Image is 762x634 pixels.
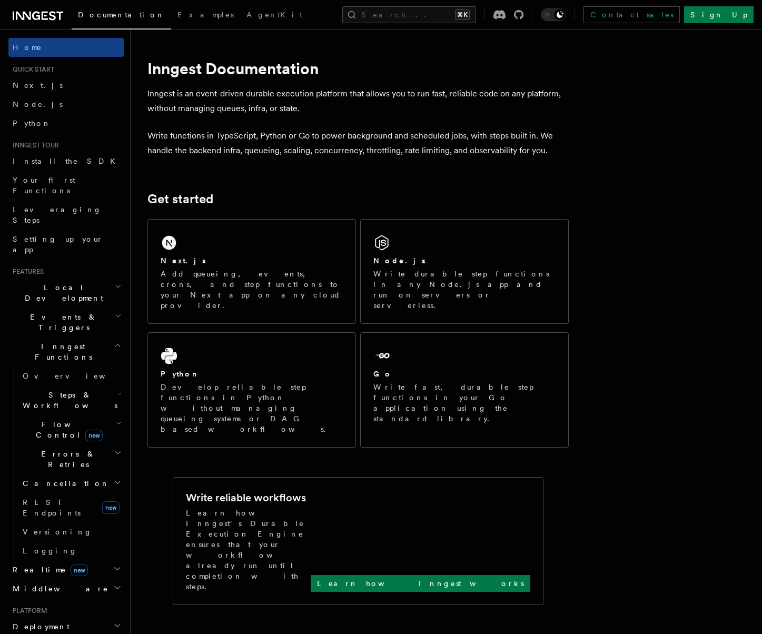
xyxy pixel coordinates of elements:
span: Versioning [23,528,92,536]
h1: Inngest Documentation [147,59,569,78]
span: Flow Control [18,419,116,440]
span: Local Development [8,282,115,303]
span: Examples [177,11,234,19]
h2: Python [161,369,200,379]
a: Home [8,38,124,57]
a: Your first Functions [8,171,124,200]
button: Flow Controlnew [18,415,124,444]
span: Documentation [78,11,165,19]
a: AgentKit [240,3,309,28]
a: Node.js [8,95,124,114]
p: Learn how Inngest works [317,578,524,589]
span: Logging [23,547,77,555]
a: REST Endpointsnew [18,493,124,522]
span: Next.js [13,81,63,90]
button: Events & Triggers [8,308,124,337]
button: Toggle dark mode [541,8,566,21]
span: Quick start [8,65,54,74]
p: Develop reliable step functions in Python without managing queueing systems or DAG based workflows. [161,382,343,434]
a: Get started [147,192,213,206]
button: Errors & Retries [18,444,124,474]
kbd: ⌘K [455,9,470,20]
a: Python [8,114,124,133]
span: Inngest tour [8,141,59,150]
a: Overview [18,366,124,385]
button: Search...⌘K [342,6,476,23]
p: Write functions in TypeScript, Python or Go to power background and scheduled jobs, with steps bu... [147,128,569,158]
p: Learn how Inngest's Durable Execution Engine ensures that your workflow already run until complet... [186,508,311,592]
a: Next.jsAdd queueing, events, crons, and step functions to your Next app on any cloud provider. [147,219,356,324]
span: new [85,430,103,441]
span: new [71,564,88,576]
p: Write fast, durable step functions in your Go application using the standard library. [373,382,556,424]
h2: Node.js [373,255,425,266]
span: Steps & Workflows [18,390,117,411]
a: Node.jsWrite durable step functions in any Node.js app and run on servers or serverless. [360,219,569,324]
a: Logging [18,541,124,560]
span: Python [13,119,51,127]
div: Inngest Functions [8,366,124,560]
span: Middleware [8,583,108,594]
span: Node.js [13,100,63,108]
button: Middleware [8,579,124,598]
span: REST Endpoints [23,498,81,517]
a: Versioning [18,522,124,541]
span: Cancellation [18,478,110,489]
p: Write durable step functions in any Node.js app and run on servers or serverless. [373,269,556,311]
button: Realtimenew [8,560,124,579]
span: Leveraging Steps [13,205,102,224]
span: Events & Triggers [8,312,115,333]
a: Setting up your app [8,230,124,259]
a: Sign Up [684,6,754,23]
span: Platform [8,607,47,615]
button: Inngest Functions [8,337,124,366]
p: Inngest is an event-driven durable execution platform that allows you to run fast, reliable code ... [147,86,569,116]
span: Install the SDK [13,157,122,165]
span: Overview [23,372,131,380]
h2: Go [373,369,392,379]
button: Local Development [8,278,124,308]
a: GoWrite fast, durable step functions in your Go application using the standard library. [360,332,569,448]
span: new [102,501,120,514]
span: Setting up your app [13,235,103,254]
span: Deployment [8,621,70,632]
a: Learn how Inngest works [311,575,530,592]
a: Next.js [8,76,124,95]
span: AgentKit [246,11,302,19]
a: PythonDevelop reliable step functions in Python without managing queueing systems or DAG based wo... [147,332,356,448]
a: Contact sales [583,6,680,23]
a: Examples [171,3,240,28]
a: Install the SDK [8,152,124,171]
span: Inngest Functions [8,341,114,362]
span: Realtime [8,564,88,575]
a: Leveraging Steps [8,200,124,230]
h2: Next.js [161,255,206,266]
p: Add queueing, events, crons, and step functions to your Next app on any cloud provider. [161,269,343,311]
span: Your first Functions [13,176,75,195]
button: Steps & Workflows [18,385,124,415]
span: Home [13,42,42,53]
h2: Write reliable workflows [186,490,306,505]
a: Documentation [72,3,171,29]
span: Features [8,268,44,276]
span: Errors & Retries [18,449,114,470]
button: Cancellation [18,474,124,493]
